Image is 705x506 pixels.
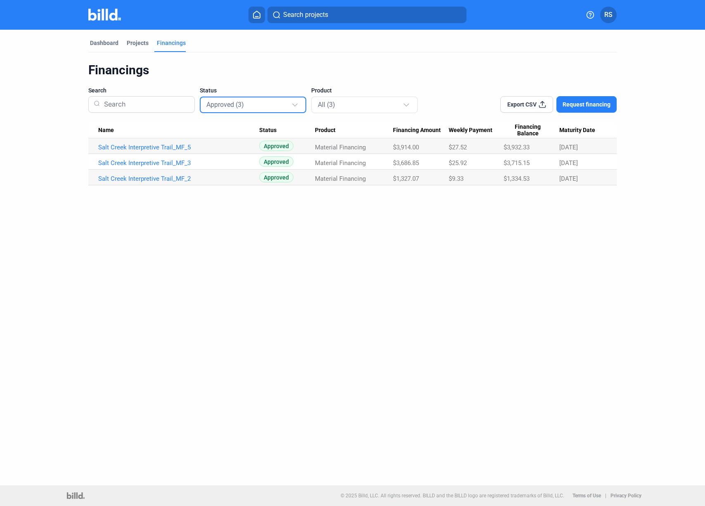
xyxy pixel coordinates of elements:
span: Approved [259,172,293,182]
div: Name [98,127,259,134]
span: $3,686.85 [393,159,419,167]
p: © 2025 Billd, LLC. All rights reserved. BILLD and the BILLD logo are registered trademarks of Bil... [341,493,564,499]
div: Projects [127,39,149,47]
span: $3,932.33 [504,144,530,151]
a: Salt Creek Interpretive Trail_MF_5 [98,144,259,151]
img: logo [67,492,85,499]
img: Billd Company Logo [88,9,121,21]
div: Financings [88,62,617,78]
span: $3,914.00 [393,144,419,151]
span: $25.92 [449,159,467,167]
span: Material Financing [315,159,366,167]
b: Privacy Policy [610,493,641,499]
span: Status [200,86,217,95]
div: Status [259,127,315,134]
p: | [605,493,606,499]
input: Search [101,94,189,115]
span: Product [311,86,332,95]
span: Approved [259,141,293,151]
span: Material Financing [315,175,366,182]
span: Product [315,127,336,134]
div: Financing Balance [504,123,559,137]
button: Search projects [267,7,466,23]
span: Search [88,86,106,95]
span: [DATE] [559,144,578,151]
span: [DATE] [559,159,578,167]
span: Weekly Payment [449,127,492,134]
div: Financings [157,39,186,47]
span: Export CSV [507,100,537,109]
div: Maturity Date [559,127,607,134]
span: Name [98,127,114,134]
span: Request financing [563,100,610,109]
span: $9.33 [449,175,464,182]
b: Terms of Use [573,493,601,499]
span: $1,334.53 [504,175,530,182]
span: Status [259,127,277,134]
div: Weekly Payment [449,127,504,134]
span: Financing Amount [393,127,441,134]
span: RS [604,10,613,20]
mat-select-trigger: All (3) [318,101,335,109]
button: Export CSV [500,96,553,113]
span: [DATE] [559,175,578,182]
span: Financing Balance [504,123,552,137]
a: Salt Creek Interpretive Trail_MF_3 [98,159,259,167]
button: RS [600,7,617,23]
div: Product [315,127,393,134]
span: $27.52 [449,144,467,151]
div: Financing Amount [393,127,449,134]
button: Request financing [556,96,617,113]
span: Search projects [283,10,328,20]
div: Dashboard [90,39,118,47]
span: Maturity Date [559,127,595,134]
span: $3,715.15 [504,159,530,167]
span: Approved [259,156,293,167]
a: Salt Creek Interpretive Trail_MF_2 [98,175,259,182]
mat-select-trigger: Approved (3) [206,101,244,109]
span: Material Financing [315,144,366,151]
span: $1,327.07 [393,175,419,182]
